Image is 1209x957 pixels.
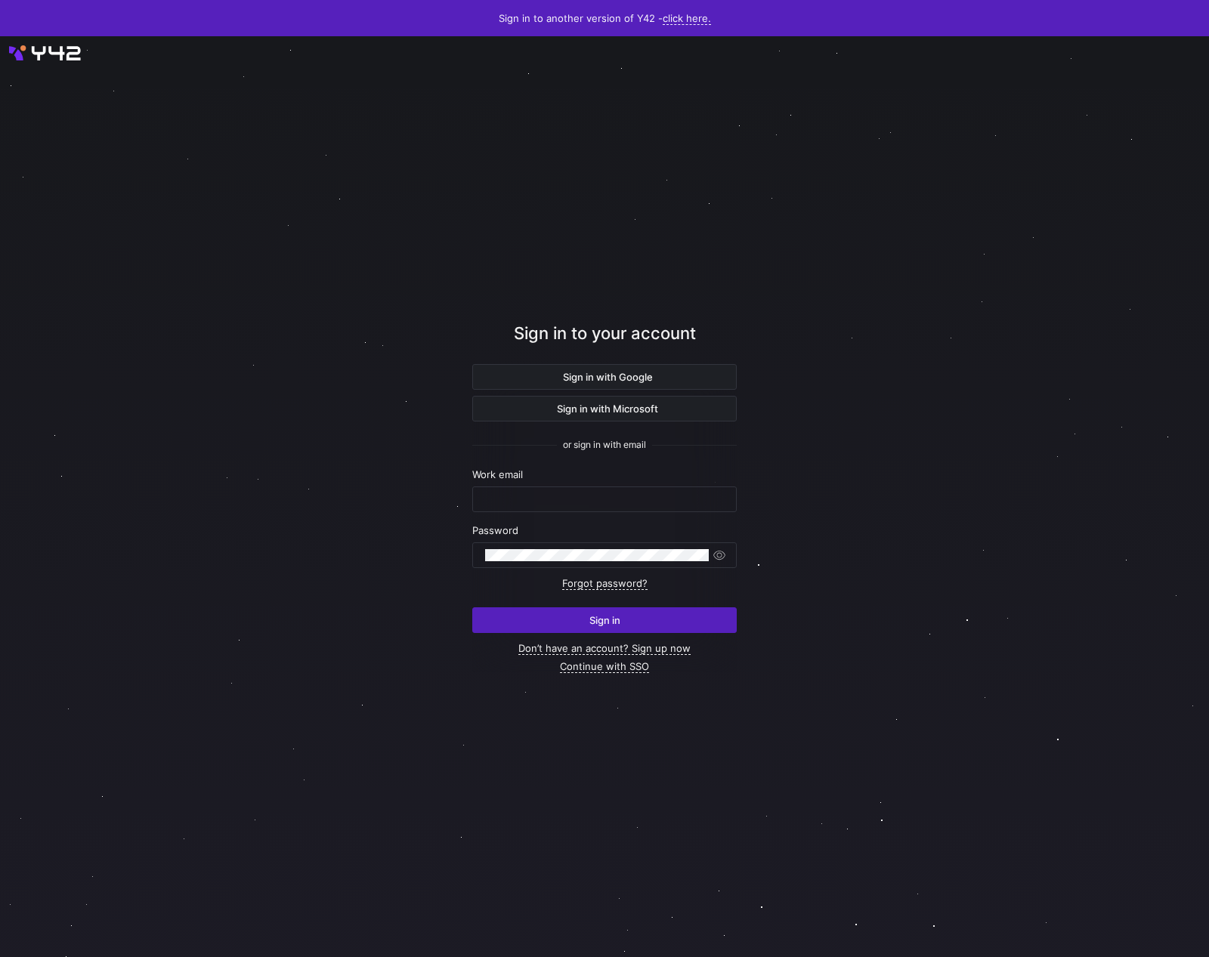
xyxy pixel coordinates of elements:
[557,371,653,383] span: Sign in with Google
[472,607,737,633] button: Sign in
[472,524,518,536] span: Password
[518,642,691,655] a: Don’t have an account? Sign up now
[562,577,648,590] a: Forgot password?
[589,614,620,626] span: Sign in
[551,403,658,415] span: Sign in with Microsoft
[563,440,646,450] span: or sign in with email
[472,468,523,480] span: Work email
[472,364,737,390] button: Sign in with Google
[663,12,711,25] a: click here.
[472,396,737,421] button: Sign in with Microsoft
[560,660,649,673] a: Continue with SSO
[472,321,737,364] div: Sign in to your account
